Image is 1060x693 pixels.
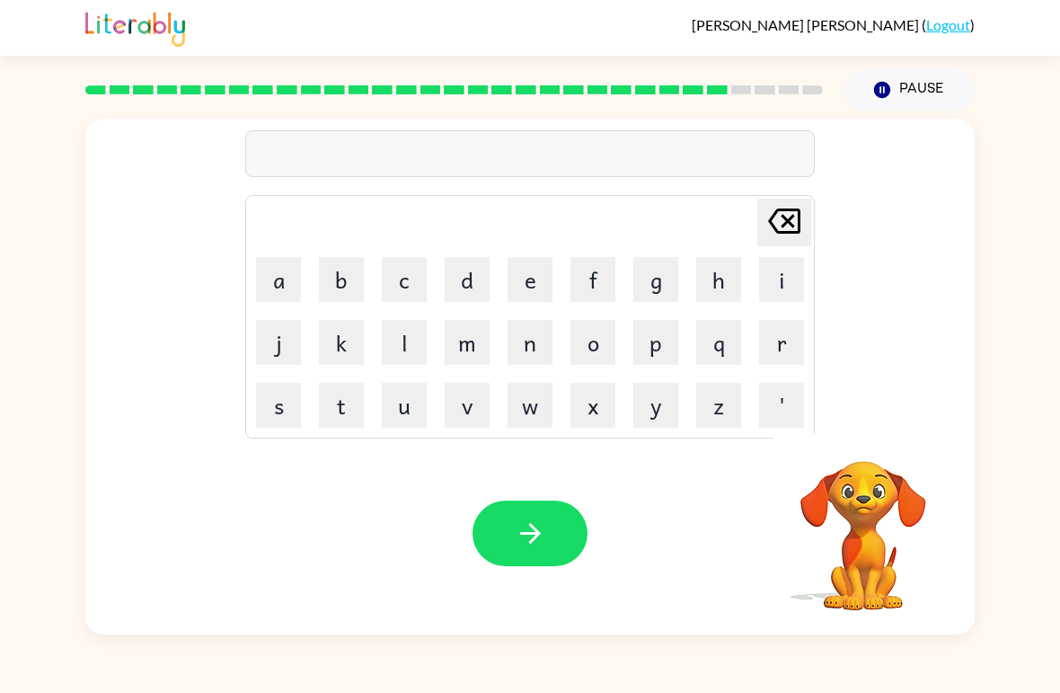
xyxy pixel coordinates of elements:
[256,257,301,302] button: a
[508,383,552,428] button: w
[633,320,678,365] button: p
[256,383,301,428] button: s
[844,69,975,111] button: Pause
[692,16,922,33] span: [PERSON_NAME] [PERSON_NAME]
[570,383,615,428] button: x
[382,257,427,302] button: c
[382,383,427,428] button: u
[85,7,185,47] img: Literably
[633,383,678,428] button: y
[319,257,364,302] button: b
[759,320,804,365] button: r
[570,320,615,365] button: o
[633,257,678,302] button: g
[382,320,427,365] button: l
[445,383,490,428] button: v
[319,320,364,365] button: k
[926,16,970,33] a: Logout
[570,257,615,302] button: f
[445,257,490,302] button: d
[759,257,804,302] button: i
[508,257,552,302] button: e
[319,383,364,428] button: t
[256,320,301,365] button: j
[445,320,490,365] button: m
[508,320,552,365] button: n
[759,383,804,428] button: '
[696,383,741,428] button: z
[773,433,953,613] video: Your browser must support playing .mp4 files to use Literably. Please try using another browser.
[696,257,741,302] button: h
[696,320,741,365] button: q
[692,16,975,33] div: ( )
